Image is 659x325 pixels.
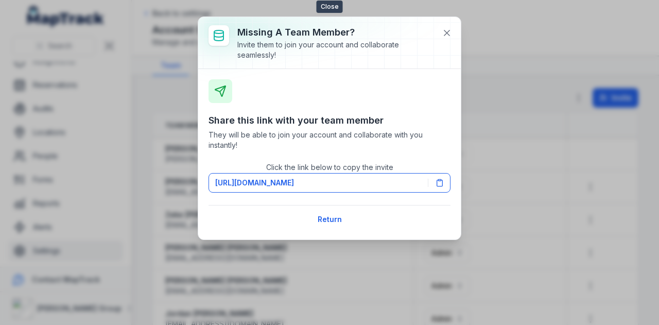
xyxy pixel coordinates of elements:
[237,25,434,40] h3: Missing a team member?
[317,1,343,13] span: Close
[215,178,294,188] span: [URL][DOMAIN_NAME]
[237,40,434,60] div: Invite them to join your account and collaborate seamlessly!
[209,173,450,193] button: [URL][DOMAIN_NAME]
[209,130,450,150] span: They will be able to join your account and collaborate with you instantly!
[209,113,450,128] h3: Share this link with your team member
[266,163,393,172] span: Click the link below to copy the invite
[311,210,349,229] button: Return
